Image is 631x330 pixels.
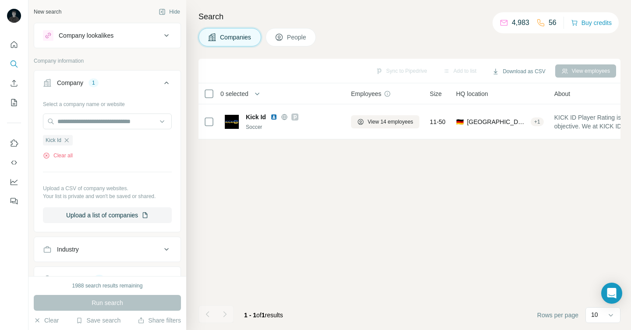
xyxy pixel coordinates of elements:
div: Company lookalikes [59,31,113,40]
span: HQ location [456,89,488,98]
span: View 14 employees [368,118,413,126]
p: Upload a CSV of company websites. [43,185,172,192]
img: Logo of Kick Id [225,115,239,129]
img: LinkedIn logo [270,114,277,121]
button: Use Surfe API [7,155,21,170]
button: Buy credits [571,17,612,29]
button: Company1 [34,72,181,97]
span: 11-50 [430,117,446,126]
div: Company [57,78,83,87]
span: About [554,89,571,98]
span: Kick Id [46,136,61,144]
p: 4,983 [512,18,529,28]
span: People [287,33,307,42]
div: Industry [57,245,79,254]
span: 🇩🇪 [456,117,464,126]
span: Kick Id [246,113,266,121]
div: 1988 search results remaining [72,282,143,290]
button: Clear [34,316,59,325]
span: Size [430,89,442,98]
button: My lists [7,95,21,110]
div: 1 [94,275,104,283]
button: Enrich CSV [7,75,21,91]
span: 1 - 1 [244,312,256,319]
p: 10 [591,310,598,319]
button: View 14 employees [351,115,419,128]
button: Hide [152,5,186,18]
p: 56 [549,18,557,28]
button: HQ location1 [34,269,181,293]
span: results [244,312,283,319]
div: HQ location [57,275,89,284]
p: Your list is private and won't be saved or shared. [43,192,172,200]
span: 0 selected [220,89,248,98]
button: Dashboard [7,174,21,190]
div: 1 [89,79,99,87]
p: Company information [34,57,181,65]
button: Use Surfe on LinkedIn [7,135,21,151]
h4: Search [199,11,620,23]
span: Rows per page [537,311,578,319]
span: Employees [351,89,381,98]
span: of [256,312,262,319]
button: Upload a list of companies [43,207,172,223]
button: Feedback [7,193,21,209]
button: Industry [34,239,181,260]
div: + 1 [531,118,544,126]
div: Open Intercom Messenger [601,283,622,304]
button: Search [7,56,21,72]
button: Company lookalikes [34,25,181,46]
div: Soccer [246,123,340,131]
span: Companies [220,33,252,42]
span: 1 [262,312,265,319]
span: [GEOGRAPHIC_DATA], [GEOGRAPHIC_DATA]|[GEOGRAPHIC_DATA] [467,117,527,126]
div: New search [34,8,61,16]
button: Quick start [7,37,21,53]
button: Clear all [43,152,73,160]
div: Select a company name or website [43,97,172,108]
button: Download as CSV [486,65,551,78]
button: Share filters [138,316,181,325]
img: Avatar [7,9,21,23]
button: Save search [76,316,121,325]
